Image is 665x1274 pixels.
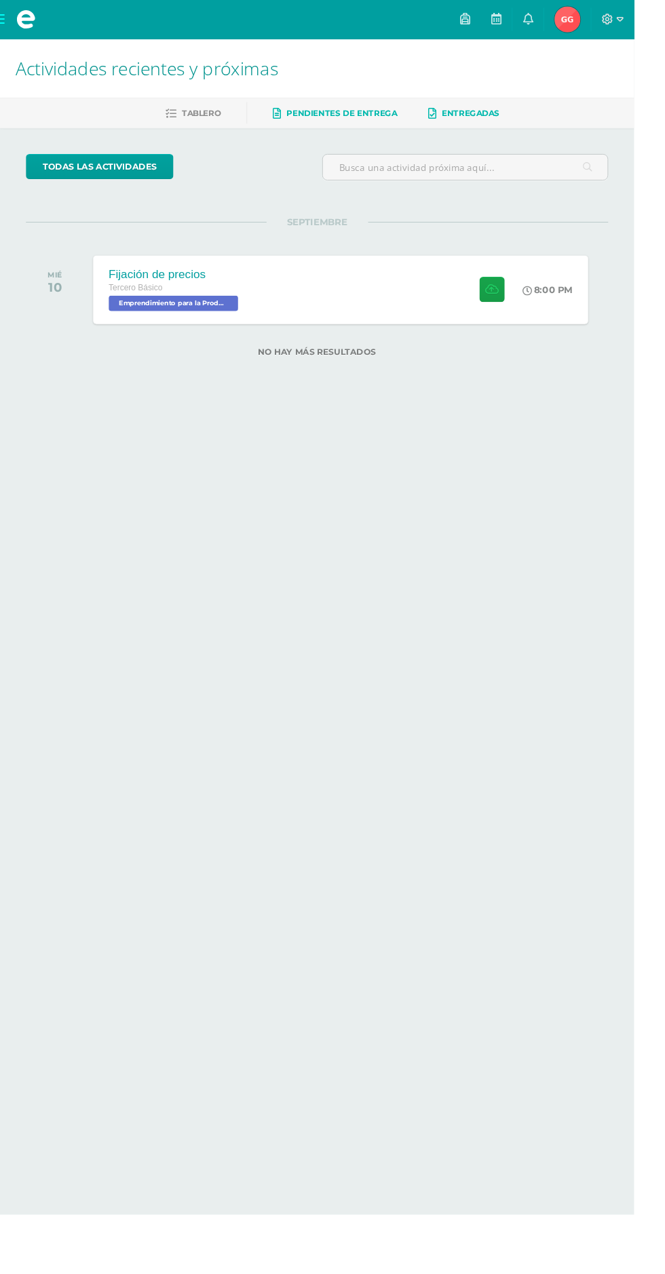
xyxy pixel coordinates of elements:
span: Tercero Básico [114,297,170,307]
div: MIÉ [50,284,66,293]
span: Tablero [191,113,231,123]
label: No hay más resultados [27,364,638,374]
input: Busca una actividad próxima aquí... [339,162,637,189]
span: SEPTIEMBRE [280,227,386,239]
div: 10 [50,293,66,309]
img: b26d26339415fef33be69fb96098ffe7.png [582,7,609,34]
div: Fijación de precios [114,281,253,295]
span: Entregadas [463,113,524,123]
span: Actividades recientes y próximas [16,58,292,84]
a: todas las Actividades [27,161,182,188]
a: Tablero [174,108,231,130]
div: 8:00 PM [548,298,601,310]
a: Pendientes de entrega [286,108,417,130]
span: Pendientes de entrega [301,113,417,123]
span: Emprendimiento para la Productividad 'Tercero Básico A' [114,310,250,326]
a: Entregadas [449,108,524,130]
